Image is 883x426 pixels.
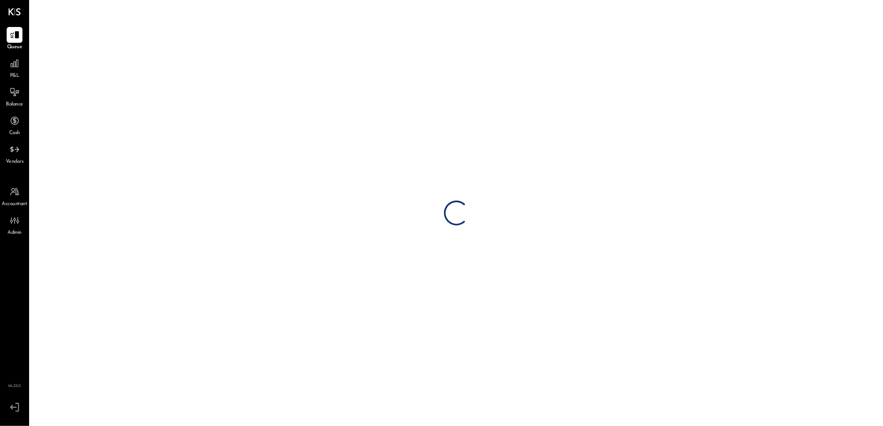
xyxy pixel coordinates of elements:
a: Queue [0,27,29,51]
a: Balance [0,84,29,108]
span: Balance [6,101,23,108]
a: Admin [0,213,29,237]
a: Vendors [0,142,29,166]
span: P&L [10,72,20,80]
span: Accountant [2,201,27,208]
span: Vendors [6,158,24,166]
span: Admin [7,229,22,237]
span: Cash [9,130,20,137]
a: P&L [0,56,29,80]
span: Queue [7,44,22,51]
a: Cash [0,113,29,137]
a: Accountant [0,184,29,208]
